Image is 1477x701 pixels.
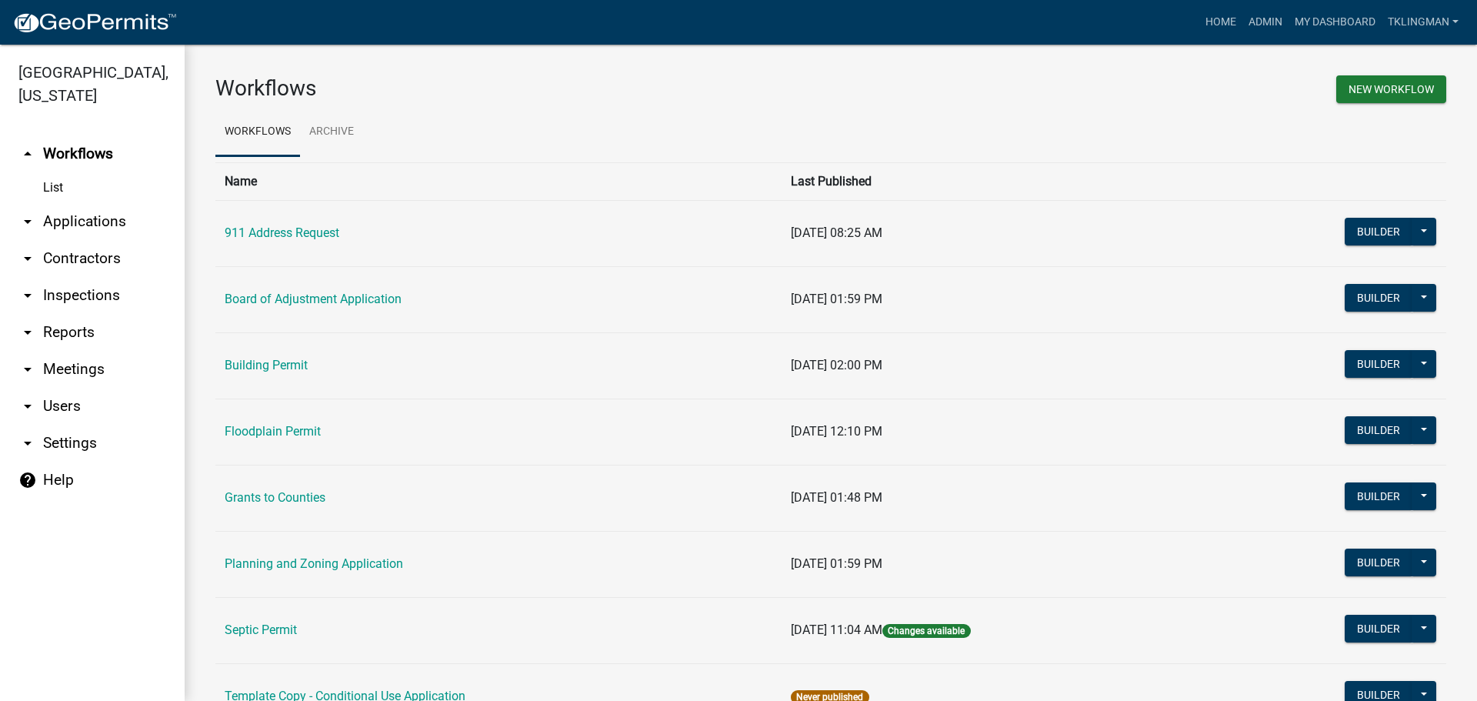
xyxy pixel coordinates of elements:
i: arrow_drop_down [18,397,37,416]
button: Builder [1345,549,1412,576]
a: My Dashboard [1289,8,1382,37]
i: arrow_drop_down [18,249,37,268]
i: help [18,471,37,489]
span: [DATE] 08:25 AM [791,225,882,240]
i: arrow_drop_down [18,323,37,342]
a: Workflows [215,108,300,157]
i: arrow_drop_down [18,286,37,305]
i: arrow_drop_down [18,360,37,379]
a: Home [1199,8,1242,37]
button: Builder [1345,482,1412,510]
span: [DATE] 11:04 AM [791,623,882,637]
th: Name [215,162,782,200]
a: Septic Permit [225,623,297,637]
button: Builder [1345,416,1412,444]
span: [DATE] 12:10 PM [791,424,882,439]
button: Builder [1345,350,1412,378]
i: arrow_drop_down [18,434,37,452]
i: arrow_drop_up [18,145,37,163]
a: Grants to Counties [225,490,325,505]
span: [DATE] 01:59 PM [791,292,882,306]
a: Planning and Zoning Application [225,556,403,571]
a: tklingman [1382,8,1465,37]
span: [DATE] 01:48 PM [791,490,882,505]
button: Builder [1345,284,1412,312]
a: 911 Address Request [225,225,339,240]
a: Archive [300,108,363,157]
a: Building Permit [225,358,308,372]
button: Builder [1345,218,1412,245]
span: [DATE] 02:00 PM [791,358,882,372]
button: New Workflow [1336,75,1446,103]
span: [DATE] 01:59 PM [791,556,882,571]
a: Floodplain Permit [225,424,321,439]
h3: Workflows [215,75,819,102]
a: Board of Adjustment Application [225,292,402,306]
th: Last Published [782,162,1206,200]
a: Admin [1242,8,1289,37]
i: arrow_drop_down [18,212,37,231]
span: Changes available [882,624,970,638]
button: Builder [1345,615,1412,643]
